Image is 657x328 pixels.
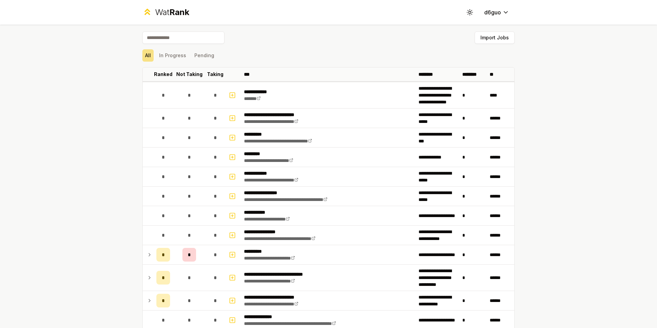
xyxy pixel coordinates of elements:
[475,31,515,44] button: Import Jobs
[484,8,501,16] span: d6guo
[207,71,223,78] p: Taking
[192,49,217,62] button: Pending
[155,7,189,18] div: Wat
[169,7,189,17] span: Rank
[154,71,172,78] p: Ranked
[142,49,154,62] button: All
[142,7,189,18] a: WatRank
[479,6,515,18] button: d6guo
[156,49,189,62] button: In Progress
[176,71,203,78] p: Not Taking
